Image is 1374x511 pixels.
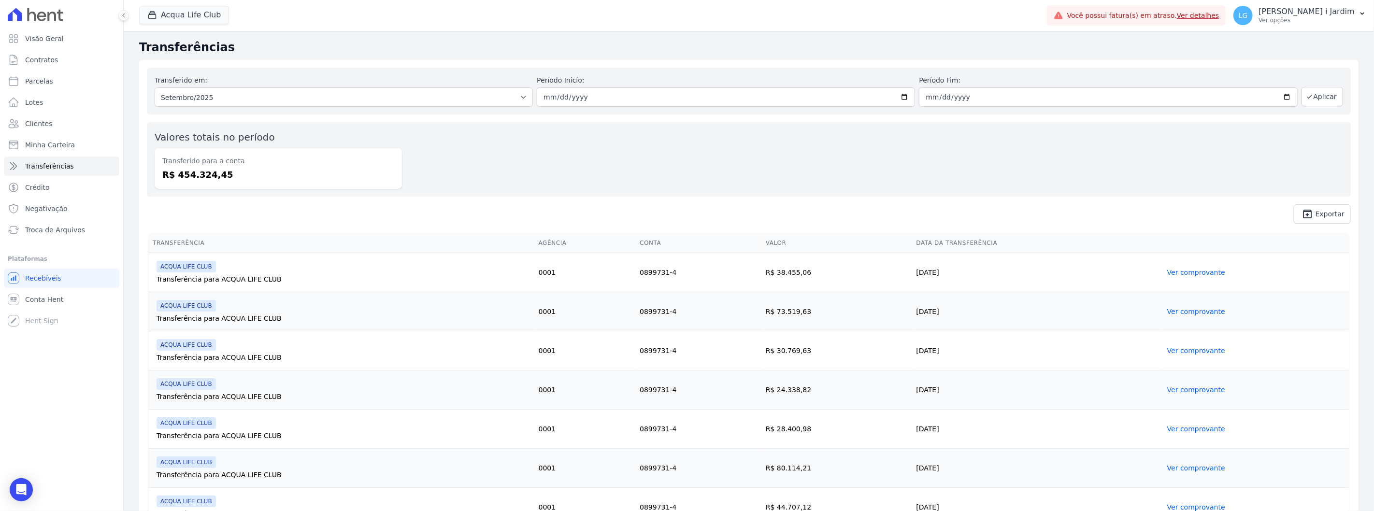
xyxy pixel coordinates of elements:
[155,131,275,143] label: Valores totais no período
[25,55,58,65] span: Contratos
[4,50,119,70] a: Contratos
[636,292,762,331] td: 0899731-4
[157,353,531,362] div: Transferência para ACQUA LIFE CLUB
[157,431,531,440] div: Transferência para ACQUA LIFE CLUB
[762,253,913,292] td: R$ 38.455,06
[913,370,1163,410] td: [DATE]
[636,410,762,449] td: 0899731-4
[913,331,1163,370] td: [DATE]
[4,290,119,309] a: Conta Hent
[1259,7,1355,16] p: [PERSON_NAME] i Jardim
[1316,211,1345,217] span: Exportar
[4,156,119,176] a: Transferências
[157,339,216,351] span: ACQUA LIFE CLUB
[1259,16,1355,24] p: Ver opções
[162,168,394,181] dd: R$ 454.324,45
[149,233,535,253] th: Transferência
[762,292,913,331] td: R$ 73.519,63
[1226,2,1374,29] button: LG [PERSON_NAME] i Jardim Ver opções
[535,233,636,253] th: Agência
[1167,464,1225,472] a: Ver comprovante
[25,76,53,86] span: Parcelas
[1239,12,1248,19] span: LG
[25,98,43,107] span: Lotes
[10,478,33,501] div: Open Intercom Messenger
[535,292,636,331] td: 0001
[25,183,50,192] span: Crédito
[4,269,119,288] a: Recebíveis
[535,253,636,292] td: 0001
[1167,425,1225,433] a: Ver comprovante
[913,292,1163,331] td: [DATE]
[1167,269,1225,276] a: Ver comprovante
[8,253,115,265] div: Plataformas
[1067,11,1219,21] span: Você possui fatura(s) em atraso.
[1302,208,1314,220] i: unarchive
[4,199,119,218] a: Negativação
[139,6,229,24] button: Acqua Life Club
[157,313,531,323] div: Transferência para ACQUA LIFE CLUB
[157,456,216,468] span: ACQUA LIFE CLUB
[162,156,394,166] dt: Transferido para a conta
[4,114,119,133] a: Clientes
[913,233,1163,253] th: Data da Transferência
[762,331,913,370] td: R$ 30.769,63
[25,119,52,128] span: Clientes
[1302,87,1343,106] button: Aplicar
[157,261,216,272] span: ACQUA LIFE CLUB
[913,410,1163,449] td: [DATE]
[636,253,762,292] td: 0899731-4
[913,253,1163,292] td: [DATE]
[157,300,216,312] span: ACQUA LIFE CLUB
[919,75,1297,85] label: Período Fim:
[636,449,762,488] td: 0899731-4
[535,331,636,370] td: 0001
[762,370,913,410] td: R$ 24.338,82
[4,220,119,240] a: Troca de Arquivos
[157,378,216,390] span: ACQUA LIFE CLUB
[762,233,913,253] th: Valor
[157,274,531,284] div: Transferência para ACQUA LIFE CLUB
[4,71,119,91] a: Parcelas
[157,470,531,480] div: Transferência para ACQUA LIFE CLUB
[4,93,119,112] a: Lotes
[155,76,207,84] label: Transferido em:
[913,449,1163,488] td: [DATE]
[4,29,119,48] a: Visão Geral
[1294,204,1351,224] a: unarchive Exportar
[157,392,531,401] div: Transferência para ACQUA LIFE CLUB
[636,331,762,370] td: 0899731-4
[25,295,63,304] span: Conta Hent
[535,449,636,488] td: 0001
[636,233,762,253] th: Conta
[157,496,216,507] span: ACQUA LIFE CLUB
[1167,347,1225,355] a: Ver comprovante
[1177,12,1219,19] a: Ver detalhes
[25,225,85,235] span: Troca de Arquivos
[25,34,64,43] span: Visão Geral
[139,39,1359,56] h2: Transferências
[25,204,68,213] span: Negativação
[535,410,636,449] td: 0001
[4,135,119,155] a: Minha Carteira
[25,161,74,171] span: Transferências
[1167,386,1225,394] a: Ver comprovante
[1167,503,1225,511] a: Ver comprovante
[25,140,75,150] span: Minha Carteira
[1167,308,1225,315] a: Ver comprovante
[636,370,762,410] td: 0899731-4
[535,370,636,410] td: 0001
[4,178,119,197] a: Crédito
[762,449,913,488] td: R$ 80.114,21
[157,417,216,429] span: ACQUA LIFE CLUB
[537,75,915,85] label: Período Inicío:
[762,410,913,449] td: R$ 28.400,98
[25,273,61,283] span: Recebíveis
